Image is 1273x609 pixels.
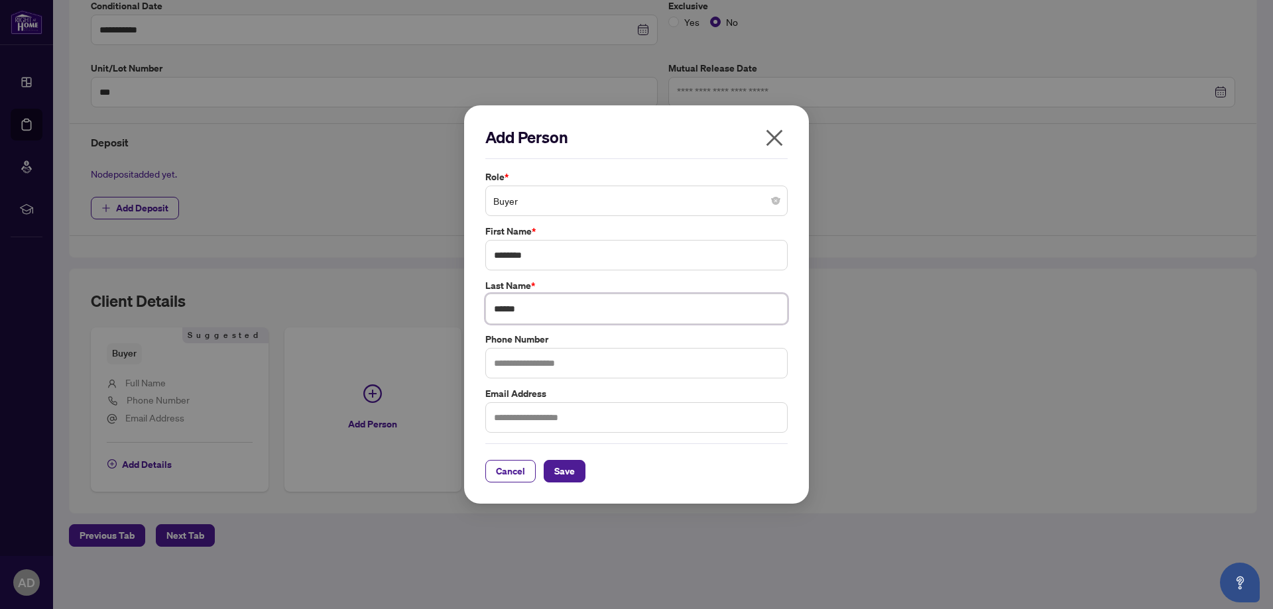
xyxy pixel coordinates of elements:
label: Last Name [485,278,788,293]
h2: Add Person [485,127,788,148]
button: Save [544,460,585,482]
span: close [764,127,785,148]
span: close-circle [772,197,780,205]
label: Phone Number [485,332,788,347]
label: First Name [485,224,788,239]
button: Open asap [1220,563,1260,602]
label: Role [485,170,788,184]
label: Email Address [485,386,788,401]
button: Cancel [485,460,536,482]
span: Buyer [493,188,780,213]
span: Cancel [496,461,525,482]
span: Save [554,461,575,482]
